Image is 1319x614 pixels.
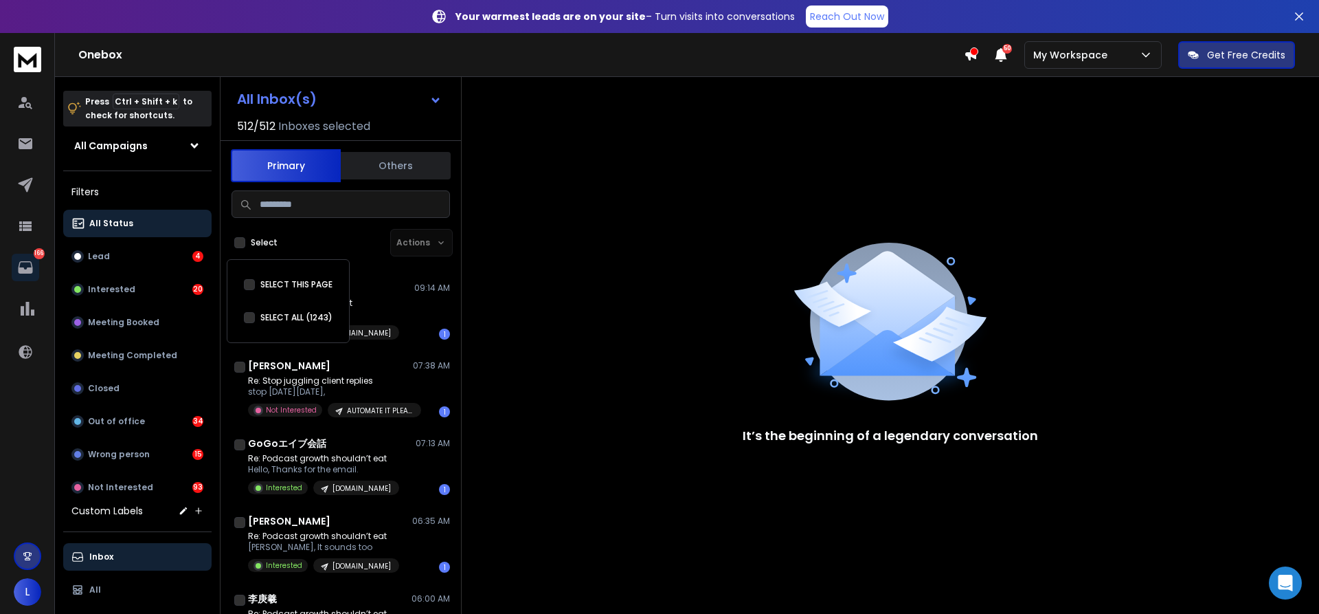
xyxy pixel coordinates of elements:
p: All [89,584,101,595]
button: All Campaigns [63,132,212,160]
h1: All Inbox(s) [237,92,317,106]
h1: Onebox [78,47,964,63]
p: Reach Out Now [810,10,884,23]
p: [DOMAIN_NAME] [332,328,391,338]
p: 06:35 AM [412,516,450,527]
button: Closed [63,375,212,402]
h1: All Campaigns [74,139,148,153]
p: Interested [266,560,302,571]
strong: Your warmest leads are on your site [455,10,646,23]
p: Re: Podcast growth shouldn’t eat [248,531,399,542]
p: Closed [88,383,120,394]
button: L [14,578,41,606]
span: 50 [1002,44,1012,54]
p: – Turn visits into conversations [455,10,795,23]
p: Meeting Booked [88,317,159,328]
button: Others [341,151,451,181]
p: Not Interested [88,482,153,493]
p: [DOMAIN_NAME] [332,483,391,494]
p: Re: Podcast growth shouldn’t eat [248,453,399,464]
button: Not Interested93 [63,474,212,501]
label: SELECT THIS PAGE [260,279,332,290]
button: Out of office34 [63,408,212,435]
p: [DOMAIN_NAME] [332,561,391,571]
button: Wrong person15 [63,441,212,468]
p: AUTOMATE IT PLEASE - Whitelabel slack [347,406,413,416]
label: SELECT ALL (1243) [260,312,332,323]
div: 4 [192,251,203,262]
p: Interested [88,284,135,295]
h1: [PERSON_NAME] [248,359,330,373]
div: 1 [439,406,450,417]
p: All Status [89,218,133,229]
p: Get Free Credits [1207,48,1285,62]
div: 1 [439,484,450,495]
p: It’s the beginning of a legendary conversation [743,426,1038,446]
button: All Status [63,210,212,237]
button: Interested20 [63,276,212,303]
div: 15 [192,449,203,460]
p: 166 [34,248,45,259]
p: stop [DATE][DATE], [248,386,413,397]
p: Wrong person [88,449,150,460]
a: Reach Out Now [806,6,888,28]
button: Meeting Booked [63,309,212,336]
div: 1 [439,562,450,573]
img: logo [14,47,41,72]
h3: Custom Labels [71,504,143,518]
h3: Filters [63,182,212,201]
button: All [63,576,212,604]
div: 1 [439,329,450,340]
button: Lead4 [63,243,212,270]
p: Interested [266,483,302,493]
p: Press to check for shortcuts. [85,95,192,122]
button: Get Free Credits [1178,41,1295,69]
p: Not Interested [266,405,317,415]
div: 20 [192,284,203,295]
a: 166 [12,254,39,281]
p: 06:00 AM [412,593,450,604]
p: Hello, Thanks for the email. [248,464,399,475]
p: Out of office [88,416,145,427]
p: Inbox [89,551,113,562]
button: Inbox [63,543,212,571]
h1: 李庚羲 [248,592,277,606]
button: Primary [231,149,341,182]
p: Re: Stop juggling client replies [248,375,413,386]
span: 512 / 512 [237,118,275,135]
p: Meeting Completed [88,350,177,361]
div: 34 [192,416,203,427]
p: 07:38 AM [413,360,450,371]
p: 07:13 AM [416,438,450,449]
h1: [PERSON_NAME] [248,514,330,528]
label: Select [251,237,278,248]
p: My Workspace [1033,48,1113,62]
p: Lead [88,251,110,262]
p: 09:14 AM [414,283,450,294]
div: 93 [192,482,203,493]
button: All Inbox(s) [226,85,453,113]
button: Meeting Completed [63,342,212,369]
h3: Inboxes selected [278,118,370,135]
span: Ctrl + Shift + k [113,94,179,109]
p: [PERSON_NAME], It sounds too [248,542,399,553]
h1: GoGoエイブ会話 [248,437,326,450]
div: Open Intercom Messenger [1269,567,1302,600]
